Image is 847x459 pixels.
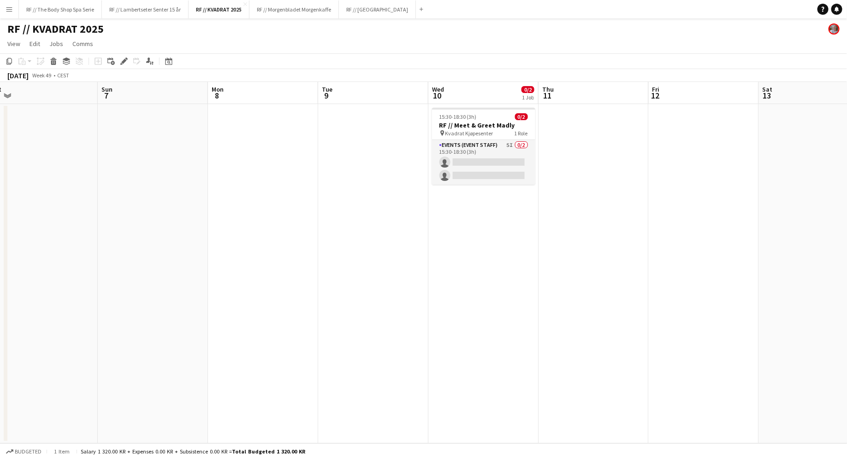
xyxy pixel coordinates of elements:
span: 15:30-18:30 (3h) [439,113,477,120]
span: Thu [542,85,554,93]
div: CEST [57,72,69,79]
span: Week 49 [30,72,53,79]
span: Fri [652,85,660,93]
app-user-avatar: Tina Raugstad [829,23,840,35]
span: 11 [541,90,554,101]
span: Sat [763,85,773,93]
span: 8 [210,90,224,101]
h1: RF // KVADRAT 2025 [7,22,104,36]
span: 13 [761,90,773,101]
span: Mon [212,85,224,93]
span: Wed [432,85,444,93]
span: Total Budgeted 1 320.00 KR [232,448,305,455]
span: Budgeted [15,448,41,455]
app-job-card: 15:30-18:30 (3h)0/2RF // Meet & Greet Madly Kvadrat Kjøpesenter1 RoleEvents (Event Staff)5I0/215:... [432,108,535,185]
span: 1 item [51,448,73,455]
span: Edit [30,40,40,48]
button: RF // KVADRAT 2025 [189,0,249,18]
span: 1 Role [515,130,528,137]
span: Comms [72,40,93,48]
span: Sun [101,85,113,93]
button: RF // The Body Shop Spa Serie [19,0,102,18]
button: RF // Lambertseter Senter 15 år [102,0,189,18]
span: 0/2 [521,86,534,93]
button: RF // Morgenbladet Morgenkaffe [249,0,339,18]
span: Kvadrat Kjøpesenter [445,130,493,137]
span: Tue [322,85,332,93]
div: [DATE] [7,71,29,80]
a: Jobs [46,38,67,50]
span: View [7,40,20,48]
span: 7 [100,90,113,101]
span: 10 [431,90,444,101]
button: RF // [GEOGRAPHIC_DATA] [339,0,416,18]
a: Edit [26,38,44,50]
h3: RF // Meet & Greet Madly [432,121,535,129]
span: 9 [320,90,332,101]
div: Salary 1 320.00 KR + Expenses 0.00 KR + Subsistence 0.00 KR = [81,448,305,455]
span: 12 [651,90,660,101]
span: 0/2 [515,113,528,120]
span: Jobs [49,40,63,48]
button: Budgeted [5,447,43,457]
a: Comms [69,38,97,50]
a: View [4,38,24,50]
app-card-role: Events (Event Staff)5I0/215:30-18:30 (3h) [432,140,535,185]
div: 1 Job [522,94,534,101]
